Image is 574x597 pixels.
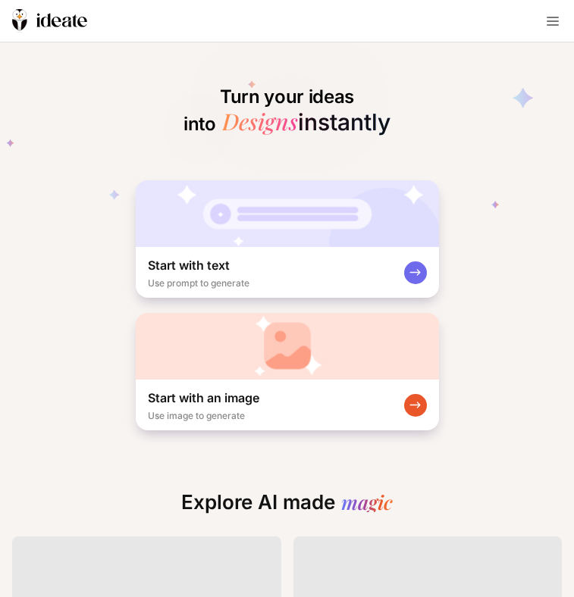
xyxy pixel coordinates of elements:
img: startWithTextContainerThumbnailMobile.jpg [136,180,439,247]
img: startWithImageContainerThumbnailMobile.jpg [136,313,439,380]
div: Start with text [148,256,230,274]
div: Use prompt to generate [148,277,249,289]
div: Use image to generate [148,410,245,421]
div: Explore AI made [181,480,393,524]
div: magic [341,492,393,512]
div: Start with an image [148,389,259,407]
